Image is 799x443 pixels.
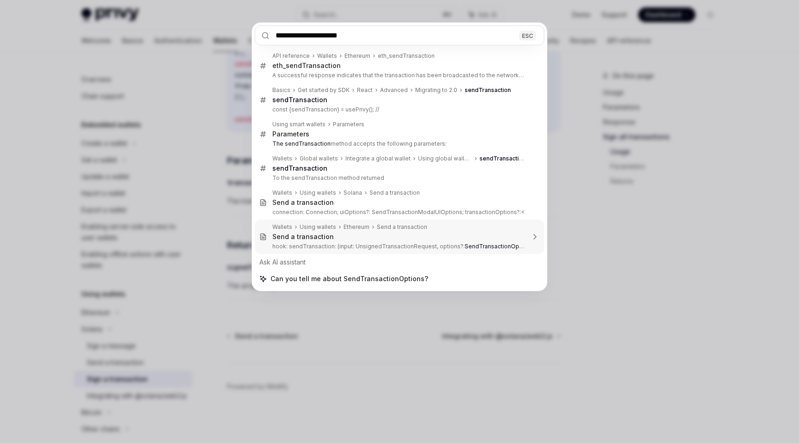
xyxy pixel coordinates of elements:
[519,31,536,40] div: ESC
[255,254,544,271] div: Ask AI assistant
[333,121,364,128] div: Parameters
[270,274,428,283] span: Can you tell me about SendTransactionOptions?
[272,106,525,113] p: const {sendTransaction} = usePrivy(); //
[465,243,533,250] b: SendTransactionOptions
[345,155,411,162] div: Integrate a global wallet
[465,86,511,93] b: sendTransaction
[272,198,334,207] div: Send a transaction
[272,52,310,60] div: API reference
[272,189,292,197] div: Wallets
[272,121,326,128] div: Using smart wallets
[300,189,336,197] div: Using wallets
[344,52,370,60] div: Ethereum
[272,140,525,148] p: method accepts the following parameters:
[300,223,336,231] div: Using wallets
[521,209,525,215] mark: <
[369,189,420,197] div: Send a transaction
[272,174,525,182] p: To the sendTransaction method returned
[272,96,327,104] b: sendTransaction
[418,155,472,162] div: Using global wallets
[479,155,526,162] b: sendTransaction
[272,209,525,216] p: connection: Connection; uiOptions?: SendTransactionModalUIOptions; transactionOptions?:
[272,233,334,241] div: Send a transaction
[344,189,362,197] div: Solana
[272,223,292,231] div: Wallets
[272,140,331,147] b: The sendTransaction
[357,86,373,94] div: React
[415,86,457,94] div: Migrating to 2.0
[272,243,525,250] p: hook: sendTransaction: (input: UnsignedTransactionRequest, options?:
[298,86,350,94] div: Get started by SDK
[272,164,327,172] b: sendTransaction
[300,155,338,162] div: Global wallets
[272,155,292,162] div: Wallets
[377,223,427,231] div: Send a transaction
[344,223,369,231] div: Ethereum
[317,52,337,60] div: Wallets
[272,86,290,94] div: Basics
[378,52,435,60] div: eth_sendTransaction
[272,72,525,79] p: A successful response indicates that the transaction has been broadcasted to the network. Transactio
[380,86,408,94] div: Advanced
[272,62,341,70] div: eth_sendTransaction
[272,130,309,138] div: Parameters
